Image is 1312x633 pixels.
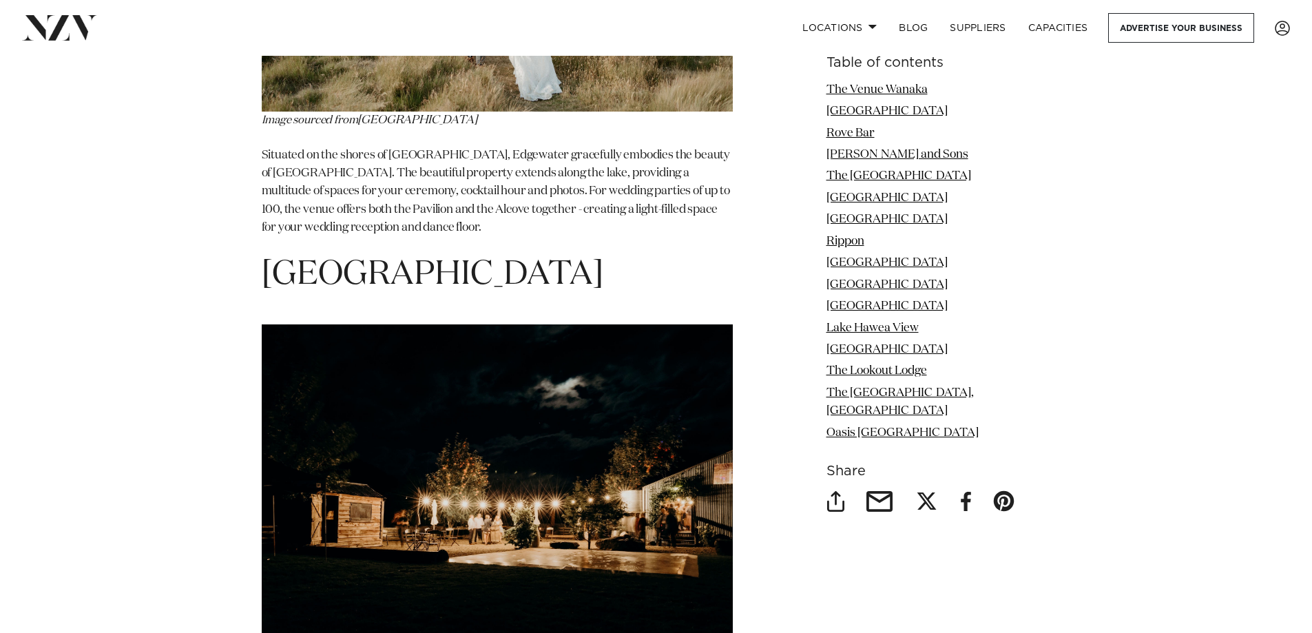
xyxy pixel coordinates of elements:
a: The Venue Wanaka [826,84,928,96]
a: [GEOGRAPHIC_DATA] [826,258,948,269]
a: BLOG [888,13,939,43]
h6: Share [826,464,1051,479]
a: Locations [791,13,888,43]
a: [GEOGRAPHIC_DATA] [826,344,948,355]
a: Lake Hawea View [826,322,919,334]
a: [GEOGRAPHIC_DATA] [826,279,948,291]
a: Capacities [1017,13,1099,43]
a: The [GEOGRAPHIC_DATA] [826,171,971,183]
a: Oasis [GEOGRAPHIC_DATA] [826,427,979,439]
p: Situated on the shores of [GEOGRAPHIC_DATA], Edgewater gracefully embodies the beauty of [GEOGRAP... [262,147,733,238]
a: [GEOGRAPHIC_DATA] [826,105,948,117]
a: SUPPLIERS [939,13,1017,43]
a: The [GEOGRAPHIC_DATA], [GEOGRAPHIC_DATA] [826,387,974,417]
span: [GEOGRAPHIC_DATA] [262,258,603,291]
img: nzv-logo.png [22,15,97,40]
a: [GEOGRAPHIC_DATA] [826,192,948,204]
a: [GEOGRAPHIC_DATA] [826,300,948,312]
span: Image sourced from [262,115,358,126]
a: [GEOGRAPHIC_DATA] [826,214,948,226]
h6: Table of contents [826,56,1051,70]
em: [GEOGRAPHIC_DATA] [262,114,477,126]
a: Rove Bar [826,127,875,139]
a: [PERSON_NAME] and Sons [826,149,968,160]
a: Rippon [826,236,864,247]
a: Advertise your business [1108,13,1254,43]
a: The Lookout Lodge [826,366,927,377]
